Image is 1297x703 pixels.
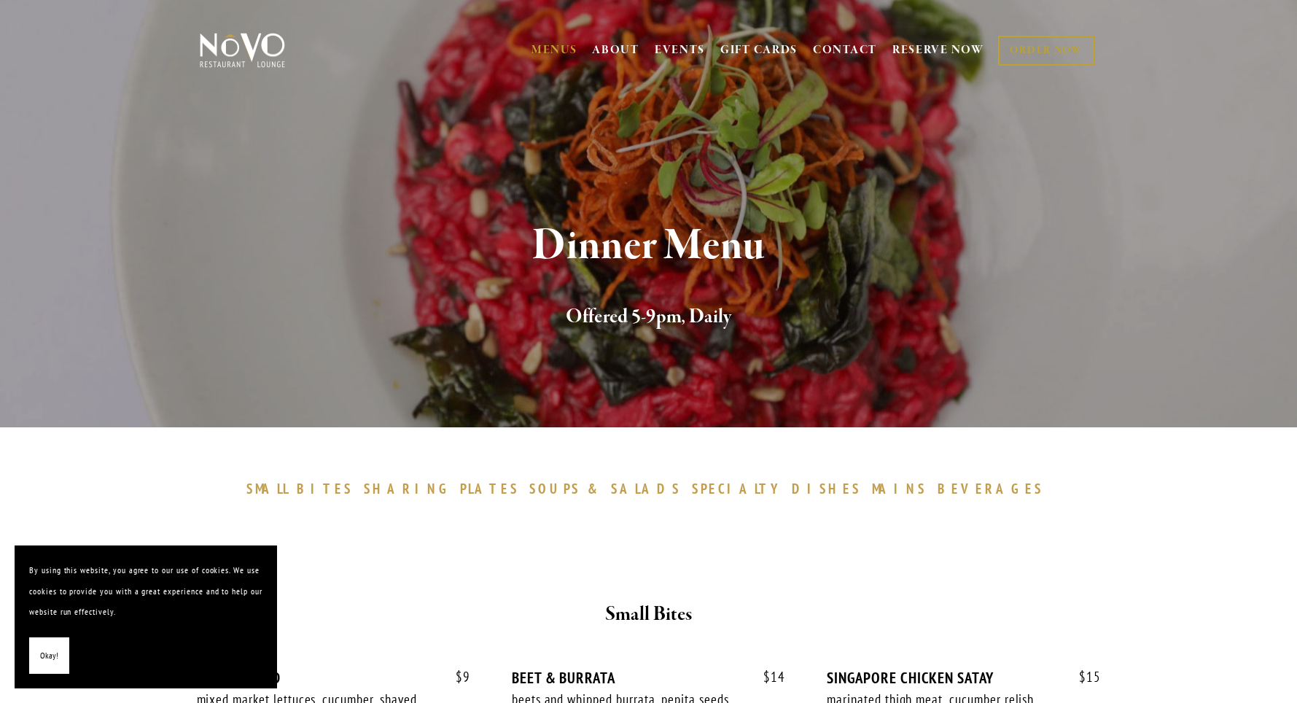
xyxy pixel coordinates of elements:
[246,480,290,497] span: SMALL
[611,480,681,497] span: SALADS
[1079,668,1086,685] span: $
[364,480,526,497] a: SHARINGPLATES
[531,43,577,58] a: MENUS
[763,668,771,685] span: $
[872,480,927,497] span: MAINS
[692,480,785,497] span: SPECIALTY
[692,480,868,497] a: SPECIALTYDISHES
[40,645,58,667] span: Okay!
[441,669,470,685] span: 9
[892,36,984,64] a: RESERVE NOW
[460,480,519,497] span: PLATES
[1064,669,1101,685] span: 15
[529,480,688,497] a: SOUPS&SALADS
[605,602,692,627] strong: Small Bites
[938,480,1044,497] span: BEVERAGES
[246,480,361,497] a: SMALLBITES
[827,669,1100,687] div: SINGAPORE CHICKEN SATAY
[655,43,705,58] a: EVENTS
[197,32,288,69] img: Novo Restaurant &amp; Lounge
[197,669,470,687] div: HOUSE SALAD
[872,480,934,497] a: MAINS
[592,43,639,58] a: ABOUT
[512,669,785,687] div: BEET & BURRATA
[529,480,580,497] span: SOUPS
[588,480,604,497] span: &
[29,560,262,623] p: By using this website, you agree to our use of cookies. We use cookies to provide you with a grea...
[224,222,1074,270] h1: Dinner Menu
[938,480,1051,497] a: BEVERAGES
[720,36,798,64] a: GIFT CARDS
[364,480,453,497] span: SHARING
[813,36,877,64] a: CONTACT
[998,36,1094,66] a: ORDER NOW
[29,637,69,675] button: Okay!
[224,302,1074,333] h2: Offered 5-9pm, Daily
[15,545,277,688] section: Cookie banner
[792,480,861,497] span: DISHES
[456,668,463,685] span: $
[297,480,353,497] span: BITES
[749,669,785,685] span: 14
